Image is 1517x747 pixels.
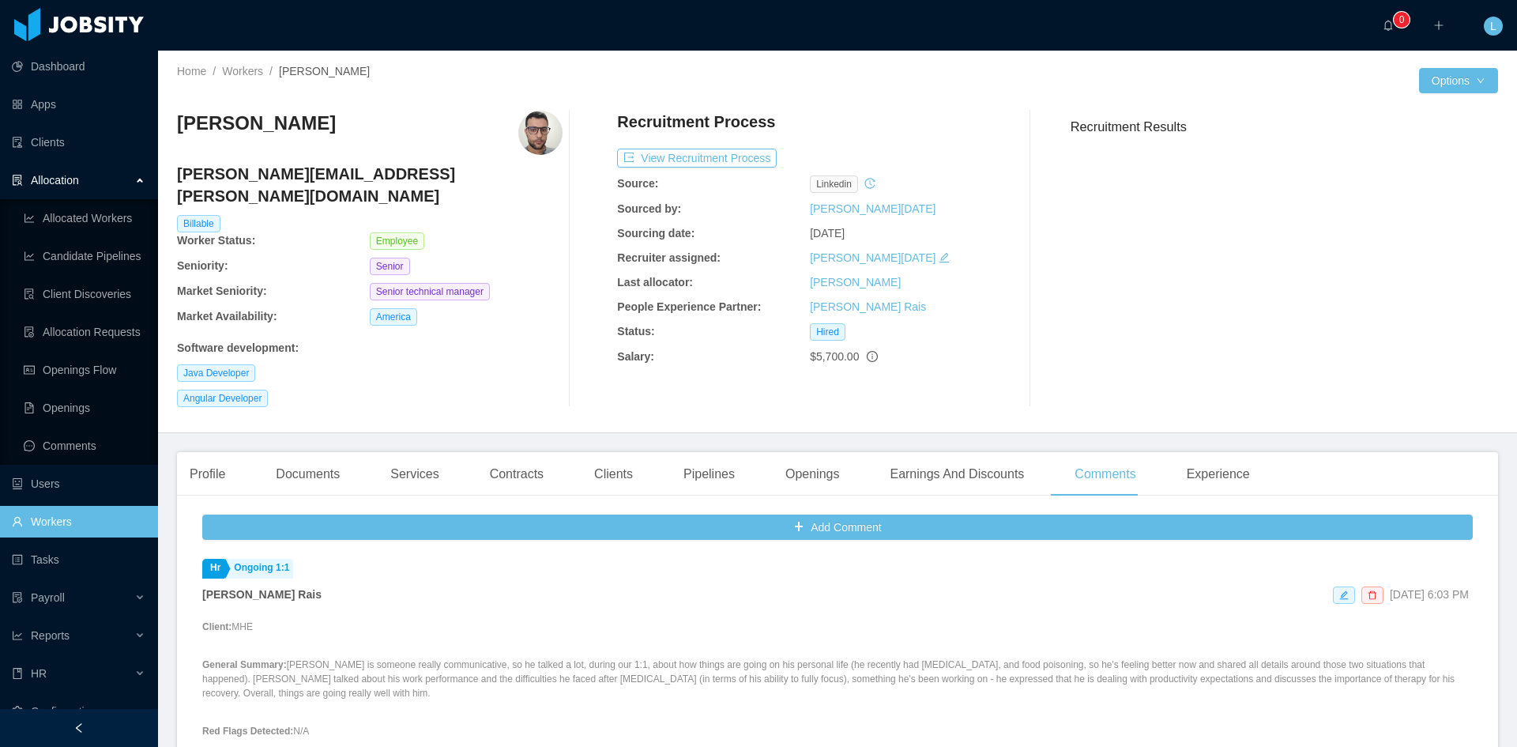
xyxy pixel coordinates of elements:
[31,591,65,604] span: Payroll
[370,283,490,300] span: Senior technical manager
[24,354,145,386] a: icon: idcardOpenings Flow
[177,285,267,297] b: Market Seniority:
[810,227,845,240] span: [DATE]
[177,163,563,207] h4: [PERSON_NAME][EMAIL_ADDRESS][PERSON_NAME][DOMAIN_NAME]
[518,111,563,155] img: 5c5b2ac7-cb03-40aa-9bcf-ba07da080b04_6654ba5b04619-400w.png
[1174,452,1263,496] div: Experience
[12,706,23,717] i: icon: setting
[810,202,935,215] a: [PERSON_NAME][DATE]
[617,227,695,240] b: Sourcing date:
[202,658,1473,700] p: [PERSON_NAME] is someone really communicative, so he talked a lot, during our 1:1, about how thin...
[617,202,681,215] b: Sourced by:
[477,452,556,496] div: Contracts
[279,65,370,77] span: [PERSON_NAME]
[1339,590,1349,600] i: icon: edit
[810,175,858,193] span: linkedin
[202,515,1473,540] button: icon: plusAdd Comment
[177,111,336,136] h3: [PERSON_NAME]
[24,316,145,348] a: icon: file-doneAllocation Requests
[177,364,255,382] span: Java Developer
[617,276,693,289] b: Last allocator:
[226,559,293,579] a: Ongoing 1:1
[202,620,1473,634] p: MHE
[810,276,901,289] a: [PERSON_NAME]
[31,174,79,187] span: Allocation
[773,452,853,496] div: Openings
[12,668,23,679] i: icon: book
[1071,117,1498,137] h3: Recruitment Results
[617,152,777,164] a: icon: exportView Recruitment Process
[378,452,451,496] div: Services
[810,300,926,313] a: [PERSON_NAME] Rais
[877,452,1037,496] div: Earnings And Discounts
[24,240,145,272] a: icon: line-chartCandidate Pipelines
[1433,20,1444,31] i: icon: plus
[263,452,352,496] div: Documents
[202,724,1473,738] p: N/A
[177,259,228,272] b: Seniority:
[1490,17,1496,36] span: L
[370,232,424,250] span: Employee
[24,430,145,462] a: icon: messageComments
[867,351,878,362] span: info-circle
[617,177,658,190] b: Source:
[370,308,417,326] span: America
[269,65,273,77] span: /
[177,390,268,407] span: Angular Developer
[370,258,410,275] span: Senior
[213,65,216,77] span: /
[177,65,206,77] a: Home
[582,452,646,496] div: Clients
[31,705,96,718] span: Configuration
[31,629,70,642] span: Reports
[12,126,145,158] a: icon: auditClients
[12,468,145,500] a: icon: robotUsers
[939,252,950,263] i: icon: edit
[12,51,145,82] a: icon: pie-chartDashboard
[202,588,322,601] strong: [PERSON_NAME] Rais
[222,65,263,77] a: Workers
[1419,68,1498,93] button: Optionsicon: down
[810,251,935,264] a: [PERSON_NAME][DATE]
[202,726,293,737] strong: Red Flags Detected:
[12,544,145,575] a: icon: profileTasks
[1368,590,1377,600] i: icon: delete
[864,178,875,189] i: icon: history
[177,452,238,496] div: Profile
[617,350,654,363] b: Salary:
[617,325,654,338] b: Status:
[202,659,287,670] strong: General Summary:
[12,175,23,186] i: icon: solution
[617,149,777,168] button: icon: exportView Recruitment Process
[810,350,859,363] span: $5,700.00
[177,234,255,247] b: Worker Status:
[12,89,145,120] a: icon: appstoreApps
[617,111,775,133] h4: Recruitment Process
[671,452,747,496] div: Pipelines
[177,310,277,323] b: Market Availability:
[24,202,145,234] a: icon: line-chartAllocated Workers
[202,621,232,632] strong: Client:
[1383,20,1394,31] i: icon: bell
[202,559,224,579] a: Hr
[1394,12,1410,28] sup: 0
[24,278,145,310] a: icon: file-searchClient Discoveries
[12,506,145,538] a: icon: userWorkers
[177,341,299,354] b: Software development :
[12,630,23,641] i: icon: line-chart
[177,215,220,232] span: Billable
[617,300,761,313] b: People Experience Partner:
[810,323,845,341] span: Hired
[1062,452,1148,496] div: Comments
[12,592,23,603] i: icon: file-protect
[31,667,47,680] span: HR
[24,392,145,424] a: icon: file-textOpenings
[1390,588,1469,601] span: [DATE] 6:03 PM
[617,251,721,264] b: Recruiter assigned:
